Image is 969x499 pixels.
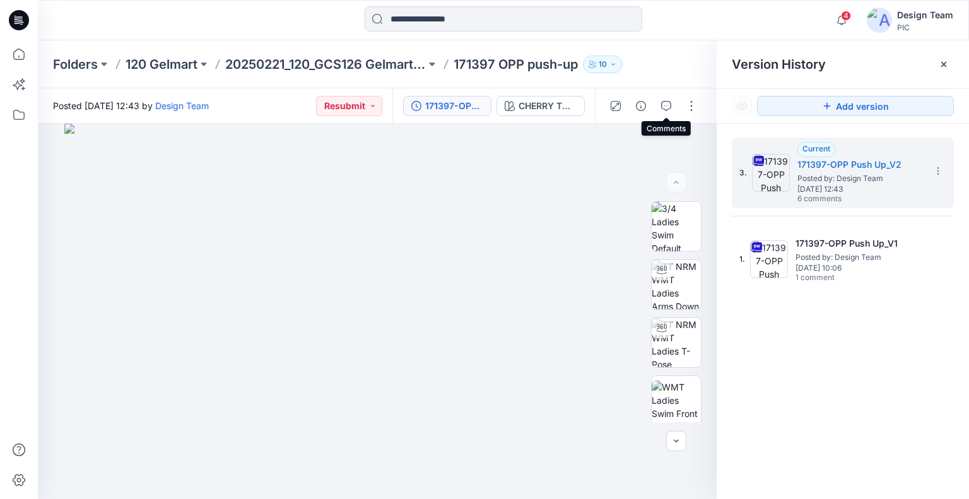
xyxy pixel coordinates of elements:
button: Close [939,59,949,69]
h5: 171397-OPP Push Up_V1 [796,236,922,251]
img: avatar [867,8,892,33]
p: 171397 OPP push-up [454,56,578,73]
img: WMT Ladies Swim Front [652,380,701,420]
span: Posted [DATE] 12:43 by [53,99,209,112]
button: Add version [757,96,954,116]
span: 1. [739,254,745,265]
span: [DATE] 12:43 [797,185,924,194]
a: Folders [53,56,98,73]
span: 4 [841,11,851,21]
span: 1 comment [796,273,884,283]
a: 20250221_120_GCS126 Gelmart Nobo [225,56,426,73]
span: Version History [732,57,826,72]
span: 6 comments [797,194,886,204]
span: Posted by: Design Team [796,251,922,264]
h5: 171397-OPP Push Up_V2 [797,157,924,172]
img: 3/4 Ladies Swim Default [652,202,701,251]
div: CHERRY TOMATO 2031115 [519,99,577,113]
img: eyJhbGciOiJIUzI1NiIsImtpZCI6IjAiLCJzbHQiOiJzZXMiLCJ0eXAiOiJKV1QifQ.eyJkYXRhIjp7InR5cGUiOiJzdG9yYW... [64,124,690,499]
a: 120 Gelmart [126,56,197,73]
div: PIC [897,23,953,32]
a: Design Team [155,100,209,111]
div: Design Team [897,8,953,23]
button: Details [631,96,651,116]
img: TT NRM WMT Ladies Arms Down [652,260,701,309]
span: Posted by: Design Team [797,172,924,185]
span: Current [802,144,830,153]
div: 171397-OPP Push Up_V2 [425,99,483,113]
button: CHERRY TOMATO 2031115 [496,96,585,116]
button: 171397-OPP Push Up_V2 [403,96,491,116]
span: [DATE] 10:06 [796,264,922,273]
span: 3. [739,167,747,179]
button: 10 [583,56,623,73]
img: TT NRM WMT Ladies T-Pose [652,318,701,367]
img: 171397-OPP Push Up_V2 [752,154,790,192]
p: 10 [599,57,607,71]
button: Show Hidden Versions [732,96,752,116]
img: 171397-OPP Push Up_V1 [750,240,788,278]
